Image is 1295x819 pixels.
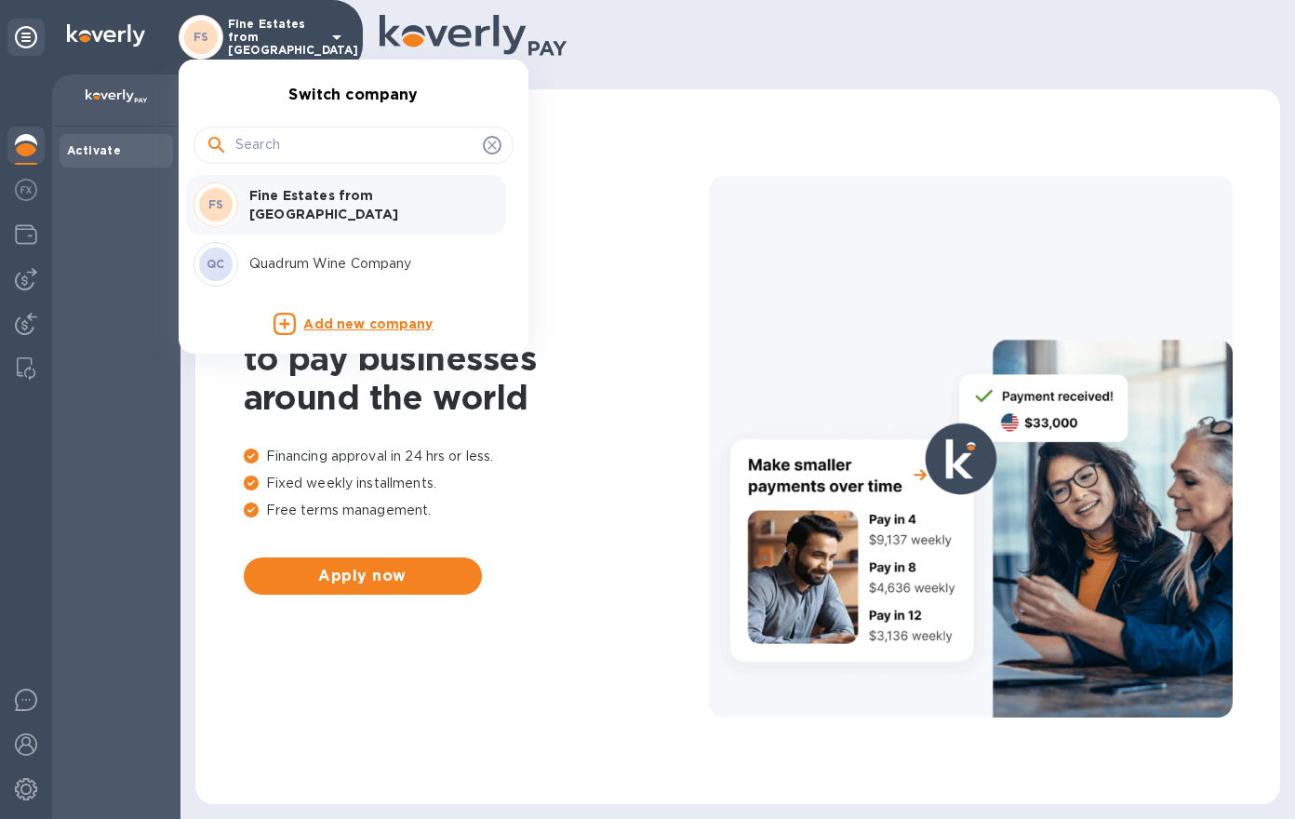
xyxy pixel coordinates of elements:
[303,315,433,335] p: Add new company
[235,131,475,159] input: Search
[208,197,224,211] b: FS
[207,257,225,271] b: QC
[249,186,484,223] p: Fine Estates from [GEOGRAPHIC_DATA]
[249,254,484,274] p: Quadrum Wine Company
